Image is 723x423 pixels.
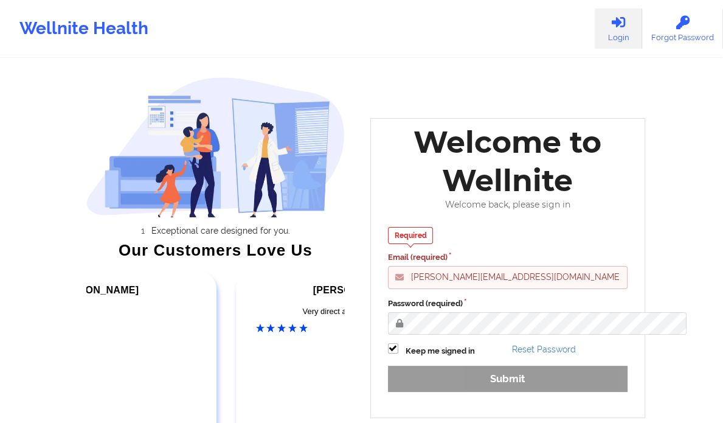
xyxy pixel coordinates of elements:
[97,226,345,236] li: Exceptional care designed for you.
[86,244,345,256] div: Our Customers Love Us
[313,285,397,295] span: [PERSON_NAME]
[379,123,637,200] div: Welcome to Wellnite
[388,251,628,264] label: Email (required)
[388,227,434,244] div: Required
[642,9,723,49] a: Forgot Password
[86,77,345,217] img: wellnite-auth-hero_200.c722682e.png
[55,285,139,295] span: [PERSON_NAME]
[595,9,642,49] a: Login
[388,298,628,310] label: Password (required)
[388,266,628,289] input: Email address
[512,344,576,354] a: Reset Password
[406,345,475,357] label: Keep me signed in
[379,200,637,210] div: Welcome back, please sign in
[256,306,455,318] div: Very direct and down to earth!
